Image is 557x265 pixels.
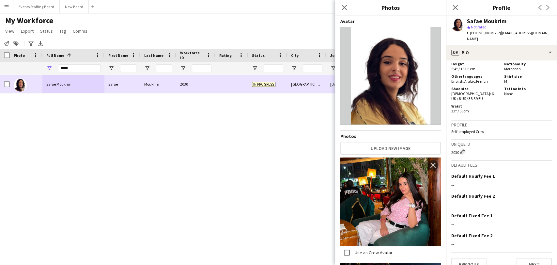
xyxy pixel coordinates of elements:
[451,79,464,84] span: English ,
[104,75,140,93] div: Safae
[120,64,136,72] input: First Name Filter Input
[14,78,27,91] img: Safae Moukrim
[326,75,365,93] div: [DATE]
[451,173,495,179] h3: Default Hourly Fee 1
[264,64,283,72] input: Status Filter Input
[340,18,441,24] h4: Avatar
[303,64,322,72] input: City Filter Input
[252,82,275,87] span: In progress
[58,64,101,72] input: Full Name Filter Input
[446,3,557,12] h3: Profile
[27,40,35,47] app-action-btn: Advanced filters
[252,53,265,58] span: Status
[451,74,499,79] h5: Other languages
[13,0,60,13] button: Events Staffing Board
[37,40,44,47] app-action-btn: Export XLSX
[3,40,10,47] app-action-btn: Notify workforce
[451,66,475,71] span: 5'4" / 162.5 cm
[180,50,204,60] span: Workforce ID
[340,142,441,155] button: Upload new image
[59,28,66,34] span: Tag
[340,133,441,139] h4: Photos
[471,25,487,29] span: Not rated
[340,157,441,246] img: Crew photo 1022864
[451,122,552,128] h3: Profile
[108,53,128,58] span: First Name
[451,233,492,239] h3: Default Fixed Fee 2
[219,53,232,58] span: Rating
[353,250,393,256] label: Use as Crew Avatar
[335,3,446,12] h3: Photos
[176,75,215,93] div: 2030
[60,0,89,13] button: New Board
[467,30,501,35] span: t. [PHONE_NUMBER]
[504,86,552,91] h5: Tattoo info
[504,91,513,96] span: None
[12,40,20,47] app-action-btn: Add to tag
[73,28,87,34] span: Comms
[14,53,25,58] span: Photo
[504,66,521,71] span: Moroccan
[144,65,150,71] button: Open Filter Menu
[252,65,258,71] button: Open Filter Menu
[57,27,69,35] a: Tag
[287,75,326,93] div: [GEOGRAPHIC_DATA]
[38,27,55,35] a: Status
[180,65,186,71] button: Open Filter Menu
[40,28,53,34] span: Status
[46,82,71,87] span: Safae Moukrim
[451,108,469,113] span: 22" / 56cm
[192,64,211,72] input: Workforce ID Filter Input
[446,45,557,60] div: Bio
[451,61,499,66] h5: Height
[108,65,114,71] button: Open Filter Menu
[451,162,552,168] h3: Default fees
[451,241,552,247] div: --
[451,129,552,134] p: Self-employed Crew
[451,104,499,108] h5: Waist
[5,16,53,25] span: My Workforce
[5,28,14,34] span: View
[140,75,176,93] div: Moukrim
[467,30,549,41] span: | [EMAIL_ADDRESS][DOMAIN_NAME]
[340,27,441,125] img: Crew avatar
[144,53,163,58] span: Last Name
[451,213,492,219] h3: Default Fixed Fee 1
[451,86,499,91] h5: Shoe size
[464,79,476,84] span: Arabic ,
[451,202,552,207] div: --
[330,65,336,71] button: Open Filter Menu
[330,53,343,58] span: Joined
[291,65,297,71] button: Open Filter Menu
[291,53,299,58] span: City
[46,53,64,58] span: Full Name
[21,28,34,34] span: Export
[156,64,172,72] input: Last Name Filter Input
[451,193,495,199] h3: Default Hourly Fee 2
[504,79,507,84] span: M
[451,148,552,155] div: 2030
[504,61,552,66] h5: Nationality
[451,141,552,147] h3: Unique ID
[451,221,552,227] div: --
[70,27,90,35] a: Comms
[451,182,552,188] div: --
[46,65,52,71] button: Open Filter Menu
[18,27,36,35] a: Export
[3,27,17,35] a: View
[504,74,552,79] h5: Shirt size
[451,91,494,101] span: [DEMOGRAPHIC_DATA]: 6 UK / 8 US / 38-39 EU
[467,18,506,24] div: Safae Moukrim
[476,79,488,84] span: French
